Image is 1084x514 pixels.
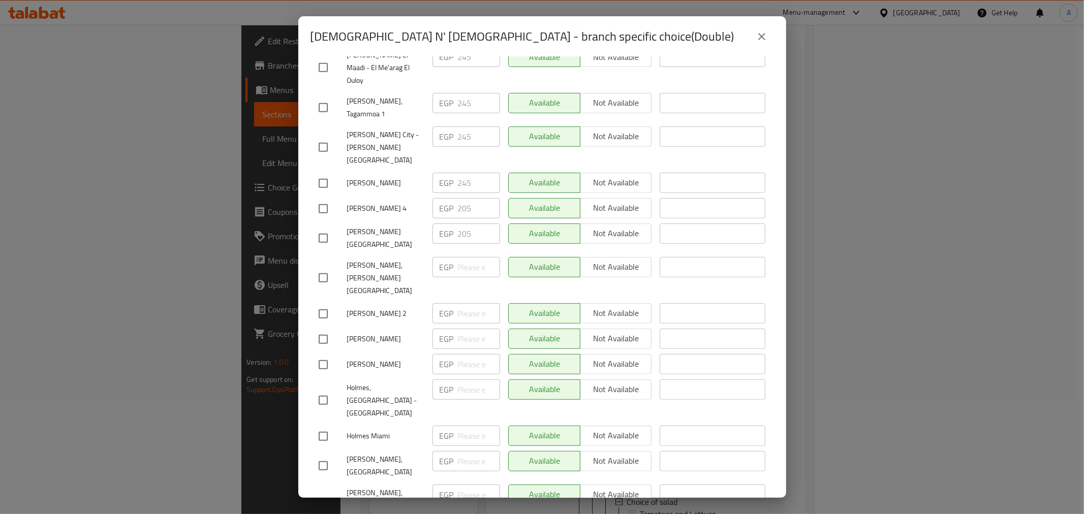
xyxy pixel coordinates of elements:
span: [PERSON_NAME] 4 [347,202,424,215]
input: Please enter price [458,485,500,505]
span: [PERSON_NAME] [347,358,424,371]
p: EGP [440,430,454,442]
span: [PERSON_NAME] 2 [347,307,424,320]
p: EGP [440,455,454,467]
span: [PERSON_NAME] [347,177,424,189]
input: Please enter price [458,223,500,244]
input: Please enter price [458,329,500,349]
span: [PERSON_NAME] City - [PERSON_NAME][GEOGRAPHIC_DATA] [347,128,424,167]
span: Holmes Miami [347,430,424,442]
input: Please enter price [458,126,500,147]
input: Please enter price [458,426,500,446]
span: [PERSON_NAME] [347,333,424,345]
input: Please enter price [458,47,500,67]
h2: [DEMOGRAPHIC_DATA] N' [DEMOGRAPHIC_DATA] - branch specific choice(Double) [311,28,734,45]
span: [PERSON_NAME][GEOGRAPHIC_DATA] [347,226,424,251]
p: EGP [440,177,454,189]
span: [PERSON_NAME], Tagammoa 1 [347,95,424,120]
p: EGP [440,97,454,109]
input: Please enter price [458,173,500,193]
p: EGP [440,51,454,63]
span: [PERSON_NAME] El Maadi - El Me'arag El Ouloy [347,49,424,87]
input: Please enter price [458,451,500,471]
input: Please enter price [458,93,500,113]
input: Please enter price [458,303,500,324]
span: [PERSON_NAME], [GEOGRAPHIC_DATA] [347,453,424,478]
p: EGP [440,307,454,319]
span: Holmes, [GEOGRAPHIC_DATA] - [GEOGRAPHIC_DATA] [347,381,424,420]
button: close [750,24,774,49]
input: Please enter price [458,198,500,218]
p: EGP [440,489,454,501]
p: EGP [440,333,454,345]
input: Please enter price [458,257,500,277]
p: EGP [440,383,454,396]
p: EGP [440,358,454,370]
p: EGP [440,131,454,143]
input: Please enter price [458,354,500,374]
span: [PERSON_NAME], [PERSON_NAME][GEOGRAPHIC_DATA] [347,259,424,297]
p: EGP [440,261,454,273]
p: EGP [440,228,454,240]
input: Please enter price [458,379,500,400]
p: EGP [440,202,454,214]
